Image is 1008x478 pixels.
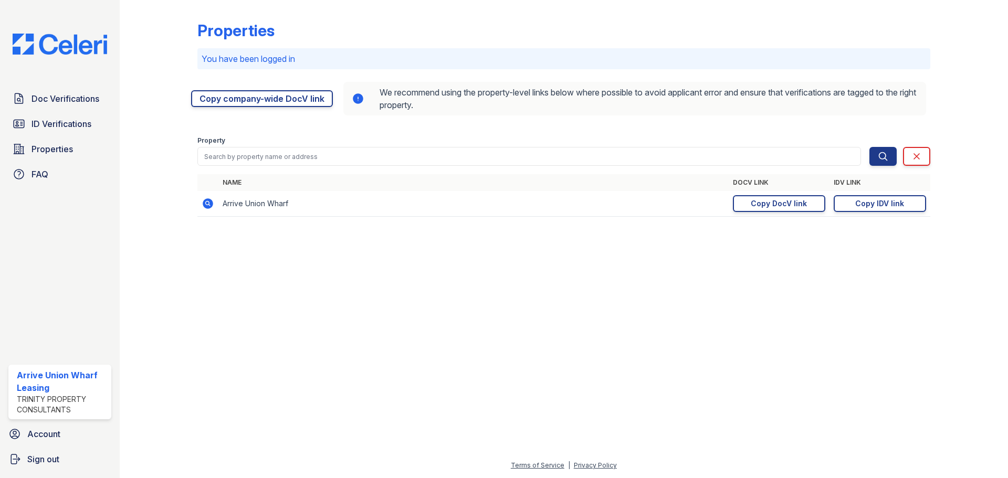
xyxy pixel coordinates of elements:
[834,195,926,212] a: Copy IDV link
[31,92,99,105] span: Doc Verifications
[8,164,111,185] a: FAQ
[8,113,111,134] a: ID Verifications
[27,428,60,440] span: Account
[31,168,48,180] span: FAQ
[568,461,570,469] div: |
[197,136,225,145] label: Property
[27,453,59,465] span: Sign out
[218,174,729,191] th: Name
[855,198,904,209] div: Copy IDV link
[8,88,111,109] a: Doc Verifications
[729,174,829,191] th: DocV Link
[4,449,115,470] a: Sign out
[751,198,807,209] div: Copy DocV link
[218,191,729,217] td: Arrive Union Wharf
[511,461,564,469] a: Terms of Service
[829,174,930,191] th: IDV Link
[733,195,825,212] a: Copy DocV link
[197,147,861,166] input: Search by property name or address
[343,82,926,115] div: We recommend using the property-level links below where possible to avoid applicant error and ens...
[31,143,73,155] span: Properties
[17,369,107,394] div: Arrive Union Wharf Leasing
[574,461,617,469] a: Privacy Policy
[17,394,107,415] div: Trinity Property Consultants
[197,21,275,40] div: Properties
[191,90,333,107] a: Copy company-wide DocV link
[4,34,115,55] img: CE_Logo_Blue-a8612792a0a2168367f1c8372b55b34899dd931a85d93a1a3d3e32e68fde9ad4.png
[202,52,926,65] p: You have been logged in
[31,118,91,130] span: ID Verifications
[8,139,111,160] a: Properties
[4,423,115,444] a: Account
